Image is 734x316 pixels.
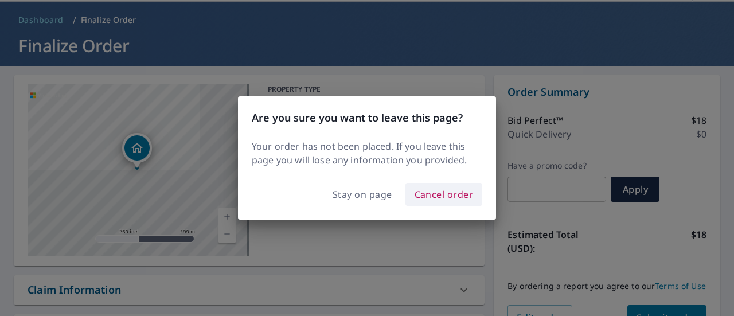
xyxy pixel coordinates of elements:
[405,183,483,206] button: Cancel order
[415,186,474,202] span: Cancel order
[252,139,482,167] p: Your order has not been placed. If you leave this page you will lose any information you provided.
[333,186,392,202] span: Stay on page
[324,184,401,205] button: Stay on page
[252,110,482,126] h3: Are you sure you want to leave this page?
